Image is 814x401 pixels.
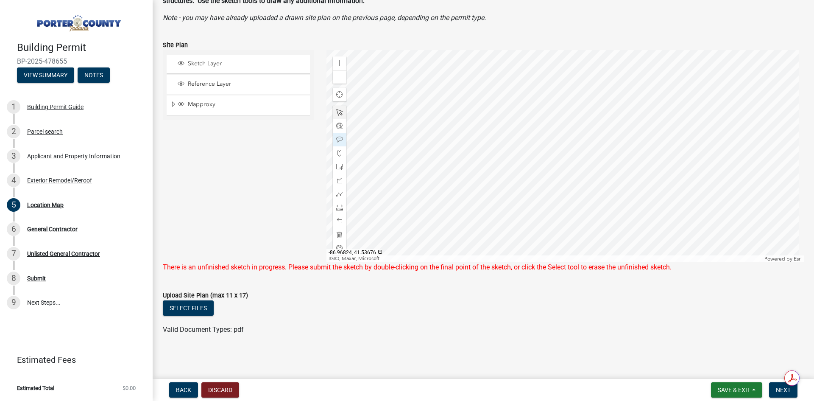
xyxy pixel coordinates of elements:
div: Unlisted General Contractor [27,251,100,257]
div: General Contractor [27,226,78,232]
div: Building Permit Guide [27,104,84,110]
div: 8 [7,272,20,285]
div: Location Map [27,202,64,208]
li: Sketch Layer [167,55,310,74]
span: Save & Exit [718,387,750,393]
div: Submit [27,275,46,281]
span: Valid Document Types: pdf [163,325,244,334]
li: Mapproxy [167,95,310,115]
div: Find my location [333,88,346,101]
button: Save & Exit [711,382,762,398]
wm-modal-confirm: Notes [78,72,110,79]
div: 1 [7,100,20,114]
div: 9 [7,296,20,309]
a: Estimated Fees [7,351,139,368]
button: Discard [201,382,239,398]
div: 2 [7,125,20,138]
ul: Layer List [166,53,311,118]
div: Mapproxy [176,101,307,109]
button: Notes [78,67,110,83]
div: Parcel search [27,129,63,135]
span: Sketch Layer [186,60,307,67]
div: There is an unfinished sketch in progress. Please submit the sketch by double-clicking on the fin... [163,262,804,272]
span: Estimated Total [17,385,54,391]
a: Esri [794,256,802,262]
div: Exterior Remodel/Reroof [27,177,92,183]
label: Upload Site Plan (max 11 x 17) [163,293,248,299]
div: 7 [7,247,20,261]
h4: Building Permit [17,42,146,54]
wm-modal-confirm: Summary [17,72,74,79]
div: Zoom out [333,70,346,84]
div: Sketch Layer [176,60,307,68]
span: Reference Layer [186,80,307,88]
span: Expand [170,101,176,109]
div: IGIO, Maxar, Microsoft [326,255,763,262]
button: Select files [163,300,214,316]
div: 6 [7,222,20,236]
button: View Summary [17,67,74,83]
div: 5 [7,198,20,212]
div: Reference Layer [176,80,307,89]
div: Applicant and Property Information [27,153,120,159]
div: Powered by [762,255,804,262]
div: 4 [7,174,20,187]
img: Porter County, Indiana [17,9,139,33]
li: Reference Layer [167,75,310,94]
span: Next [776,387,791,393]
i: Note - you may have already uploaded a drawn site plan on the previous page, depending on the per... [163,14,486,22]
label: Site Plan [163,42,188,48]
span: Back [176,387,191,393]
button: Back [169,382,198,398]
button: Next [769,382,797,398]
div: 3 [7,149,20,163]
span: $0.00 [123,385,136,391]
span: Mapproxy [186,101,307,108]
span: BP-2025-478655 [17,57,136,65]
div: Zoom in [333,56,346,70]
